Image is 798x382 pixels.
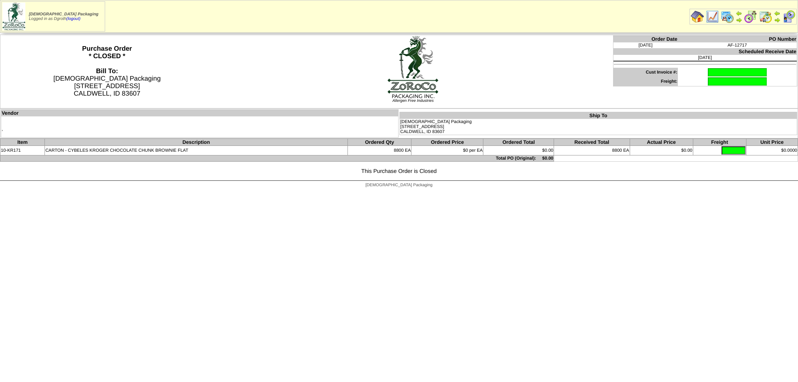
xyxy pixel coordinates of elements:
img: home.gif [691,10,704,23]
img: arrowleft.gif [774,10,781,17]
th: Ordered Qty [347,139,411,146]
td: [DATE] [613,42,677,48]
td: $0.00 [483,146,554,155]
span: [DEMOGRAPHIC_DATA] Packaging [STREET_ADDRESS] CALDWELL, ID 83607 [53,68,160,97]
td: , [1,116,399,138]
td: 8800 EA [554,146,630,155]
img: arrowleft.gif [736,10,742,17]
td: Cust Invoice #: [613,68,677,77]
th: Freight [693,139,746,146]
th: Ordered Price [411,139,483,146]
td: Total PO (Original): $0.00 [0,155,554,162]
td: $0.00 [630,146,693,155]
img: calendarblend.gif [744,10,757,23]
th: Scheduled Receive Date [613,48,797,55]
td: Freight: [613,77,677,86]
th: Actual Price [630,139,693,146]
th: Received Total [554,139,630,146]
td: 8800 EA [347,146,411,155]
th: PO Number [678,36,797,43]
td: CARTON - CYBELES KROGER CHOCOLATE CHUNK BROWNIE FLAT [45,146,348,155]
img: line_graph.gif [706,10,719,23]
img: logoBig.jpg [387,35,439,99]
span: [DEMOGRAPHIC_DATA] Packaging [365,183,432,187]
span: Logged in as Dgroth [29,12,99,21]
th: Description [45,139,348,146]
th: Order Date [613,36,677,43]
span: [DEMOGRAPHIC_DATA] Packaging [29,12,99,17]
th: Unit Price [746,139,798,146]
td: 10-KR171 [0,146,45,155]
td: $0.0000 [746,146,798,155]
img: zoroco-logo-small.webp [2,2,25,30]
td: [DATE] [613,55,797,61]
img: calendarprod.gif [721,10,734,23]
th: Vendor [1,110,399,117]
th: Item [0,139,45,146]
td: [DEMOGRAPHIC_DATA] Packaging [STREET_ADDRESS] CALDWELL, ID 83607 [400,119,797,135]
img: arrowright.gif [774,17,781,23]
th: Ordered Total [483,139,554,146]
span: Allergen Free Industries [392,99,433,103]
strong: Bill To: [96,68,118,75]
td: $0 per EA [411,146,483,155]
img: calendarinout.gif [759,10,772,23]
a: (logout) [66,17,81,21]
img: arrowright.gif [736,17,742,23]
td: AF-12717 [678,42,797,48]
img: calendarcustomer.gif [782,10,796,23]
th: Purchase Order * CLOSED * [0,35,214,108]
th: Ship To [400,112,797,119]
